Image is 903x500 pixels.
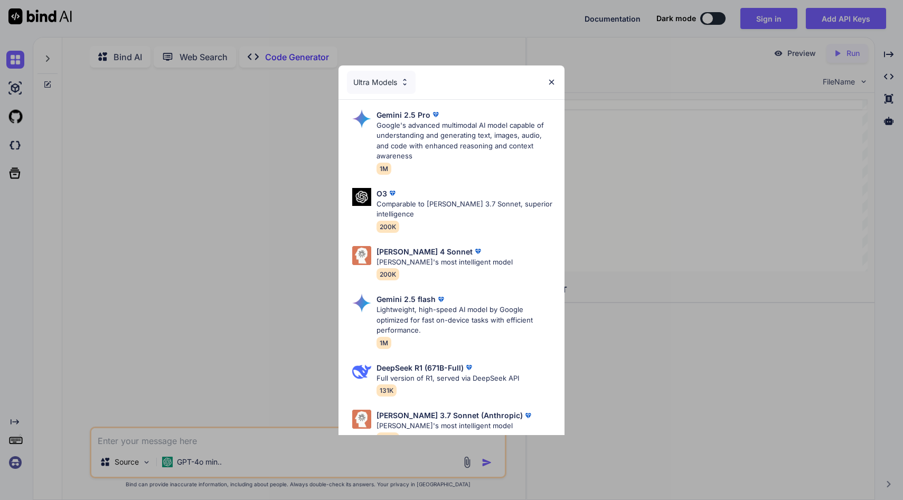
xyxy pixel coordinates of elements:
[352,188,371,206] img: Pick Models
[547,78,556,87] img: close
[377,384,397,397] span: 131K
[352,410,371,429] img: Pick Models
[377,120,556,162] p: Google's advanced multimodal AI model capable of understanding and generating text, images, audio...
[377,199,556,220] p: Comparable to [PERSON_NAME] 3.7 Sonnet, superior intelligence
[400,78,409,87] img: Pick Models
[352,362,371,381] img: Pick Models
[377,188,387,199] p: O3
[377,109,430,120] p: Gemini 2.5 Pro
[377,163,391,175] span: 1M
[377,294,436,305] p: Gemini 2.5 flash
[377,337,391,349] span: 1M
[430,109,441,120] img: premium
[464,362,474,373] img: premium
[387,188,398,199] img: premium
[377,246,473,257] p: [PERSON_NAME] 4 Sonnet
[377,432,399,445] span: 200K
[377,362,464,373] p: DeepSeek R1 (671B-Full)
[473,246,483,257] img: premium
[377,410,523,421] p: [PERSON_NAME] 3.7 Sonnet (Anthropic)
[377,257,513,268] p: [PERSON_NAME]'s most intelligent model
[377,221,399,233] span: 200K
[352,246,371,265] img: Pick Models
[377,373,519,384] p: Full version of R1, served via DeepSeek API
[436,294,446,305] img: premium
[377,268,399,280] span: 200K
[352,109,371,128] img: Pick Models
[352,294,371,313] img: Pick Models
[523,410,533,421] img: premium
[377,421,533,431] p: [PERSON_NAME]'s most intelligent model
[377,305,556,336] p: Lightweight, high-speed AI model by Google optimized for fast on-device tasks with efficient perf...
[347,71,416,94] div: Ultra Models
